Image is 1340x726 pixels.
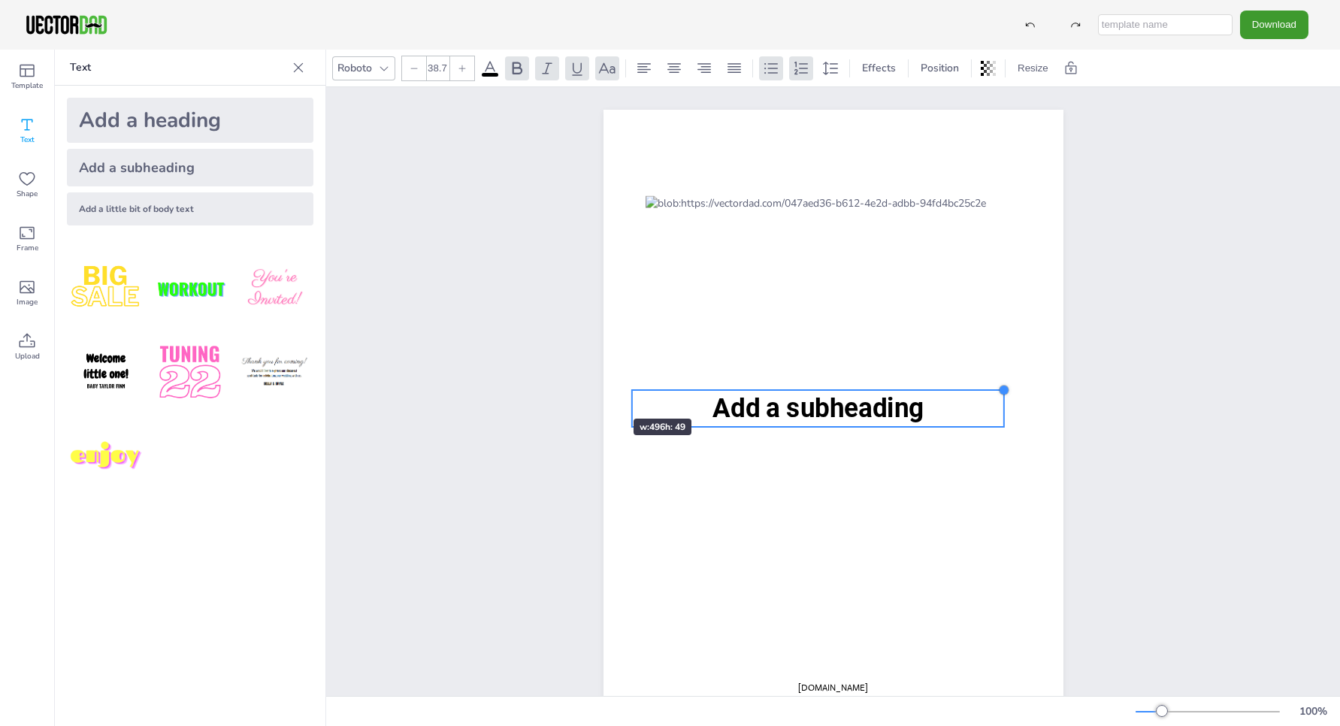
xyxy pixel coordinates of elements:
[11,80,43,92] span: Template
[235,250,313,328] img: BBMXfK6.png
[24,14,109,36] img: VectorDad-1.png
[918,61,962,75] span: Position
[798,682,868,694] span: [DOMAIN_NAME]
[859,61,899,75] span: Effects
[17,188,38,200] span: Shape
[1295,704,1331,718] div: 100 %
[1240,11,1308,38] button: Download
[15,350,40,362] span: Upload
[67,98,313,143] div: Add a heading
[67,334,145,412] img: GNLDUe7.png
[70,50,286,86] p: Text
[67,149,313,186] div: Add a subheading
[712,393,924,424] span: Add a subheading
[235,334,313,412] img: K4iXMrW.png
[17,296,38,308] span: Image
[17,242,38,254] span: Frame
[1098,14,1233,35] input: template name
[634,419,691,435] div: w: 496 h: 49
[151,250,229,328] img: XdJCRjX.png
[67,250,145,328] img: style1.png
[20,134,35,146] span: Text
[334,58,375,78] div: Roboto
[151,334,229,412] img: 1B4LbXY.png
[67,418,145,496] img: M7yqmqo.png
[67,192,313,225] div: Add a little bit of body text
[1012,56,1054,80] button: Resize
